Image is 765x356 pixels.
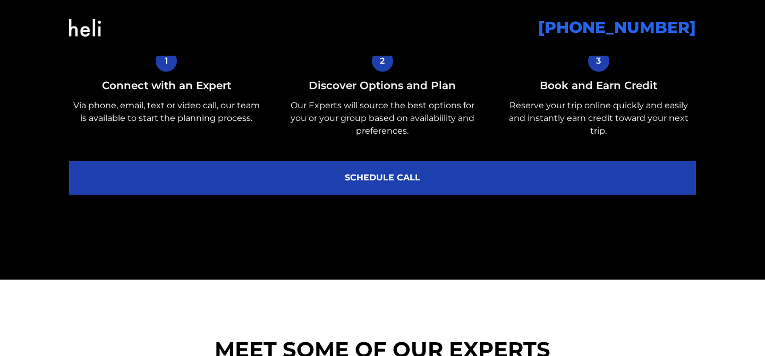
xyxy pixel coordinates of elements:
button: 2 [372,50,393,72]
button: 1 [156,50,177,72]
p: Our Experts will source the best options for you or your group based on availabiility and prefere... [285,99,480,137]
p: Reserve your trip online quickly and easily and instantly earn credit toward your next trip. [501,99,696,137]
h5: Discover Options and Plan [285,78,480,93]
button: 3 [588,50,609,72]
img: Heli OS Logo [69,6,101,49]
h5: Connect with an Expert [69,78,264,93]
a: [PHONE_NUMBER] [538,18,696,37]
a: SCHEDULE CALL [69,161,696,195]
p: Via phone, email, text or video call, our team is available to start the planning process. [69,99,264,125]
h5: Book and Earn Credit [501,78,696,93]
